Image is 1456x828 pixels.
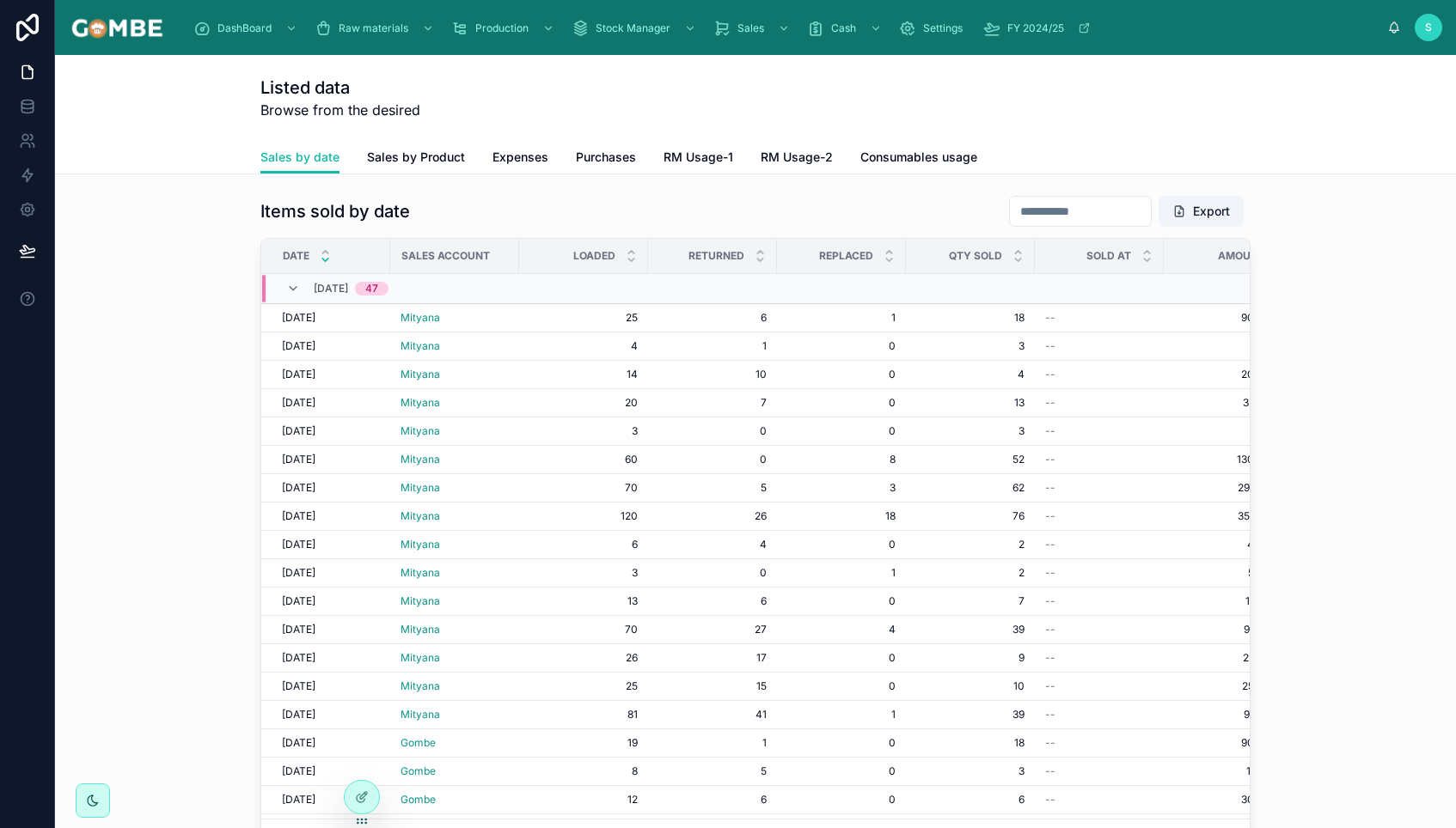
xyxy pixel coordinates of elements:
span: 291,400 [1165,481,1277,495]
span: 15 [658,679,767,693]
a: 25,000 [1165,679,1277,693]
a: 14 [529,368,638,381]
a: Mityana [401,566,509,580]
a: 7 [658,396,767,410]
span: Stock Manager [596,21,670,35]
a: 1 [658,736,767,750]
a: 97,500 [1165,623,1277,636]
span: 1 [658,339,767,353]
span: 4 [787,623,896,636]
span: 18 [787,509,896,523]
a: Mityana [401,708,509,721]
span: 9 [916,651,1025,665]
a: 81 [529,708,638,721]
a: 0 [658,566,767,580]
a: 10 [658,368,767,381]
a: 39 [916,623,1025,636]
a: 76 [916,509,1025,523]
span: 32,500 [1165,396,1277,410]
a: 27 [658,623,767,636]
a: 20 [529,396,638,410]
a: 8 [787,453,896,466]
a: Mityana [401,538,509,551]
a: 0 [787,538,896,551]
span: [DATE] [282,509,315,523]
span: -- [1045,424,1055,438]
a: Mityana [401,368,440,381]
a: 13 [529,594,638,608]
span: 17 [658,651,767,665]
span: -- [1045,339,1055,353]
span: Cash [831,21,856,35]
a: Mityana [401,566,440,580]
a: 0 [787,368,896,381]
span: 26 [658,509,767,523]
a: 60 [529,453,638,466]
a: -- [1045,368,1153,381]
a: 25 [529,679,638,693]
a: [DATE] [282,368,380,381]
span: 4 [916,368,1025,381]
span: -- [1045,623,1055,636]
span: Production [475,21,529,35]
a: 3 [529,566,638,580]
a: Mityana [401,424,440,438]
a: 0 [787,651,896,665]
a: 0 [787,396,896,410]
a: Expenses [492,142,548,176]
span: Mityana [401,481,440,495]
span: Raw materials [339,21,408,35]
a: 18 [916,311,1025,325]
a: 357,200 [1165,509,1277,523]
a: -- [1045,339,1153,353]
a: [DATE] [282,679,380,693]
a: 0 [787,339,896,353]
span: 0 [658,453,767,466]
span: 1 [787,311,896,325]
span: Sales by date [260,149,340,166]
a: 41 [658,708,767,721]
a: [DATE] [282,339,380,353]
a: 70 [529,623,638,636]
a: DashBoard [188,13,306,44]
a: 7,500 [1165,424,1277,438]
span: -- [1045,538,1055,551]
a: 0 [658,424,767,438]
span: 0 [787,424,896,438]
a: -- [1045,509,1153,523]
span: Sales [737,21,764,35]
span: 0 [787,736,896,750]
span: 19 [529,736,638,750]
a: Mityana [401,368,509,381]
a: Mityana [401,339,509,353]
a: 97,500 [1165,708,1277,721]
a: 7,500 [1165,339,1277,353]
a: Mityana [401,708,440,721]
a: 4,000 [1165,538,1277,551]
span: [DATE] [282,396,315,410]
a: 4 [658,538,767,551]
a: 52 [916,453,1025,466]
a: Mityana [401,509,509,523]
span: 62 [916,481,1025,495]
a: [DATE] [282,623,380,636]
a: -- [1045,708,1153,721]
span: Sales by Product [367,149,465,166]
a: 4 [529,339,638,353]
